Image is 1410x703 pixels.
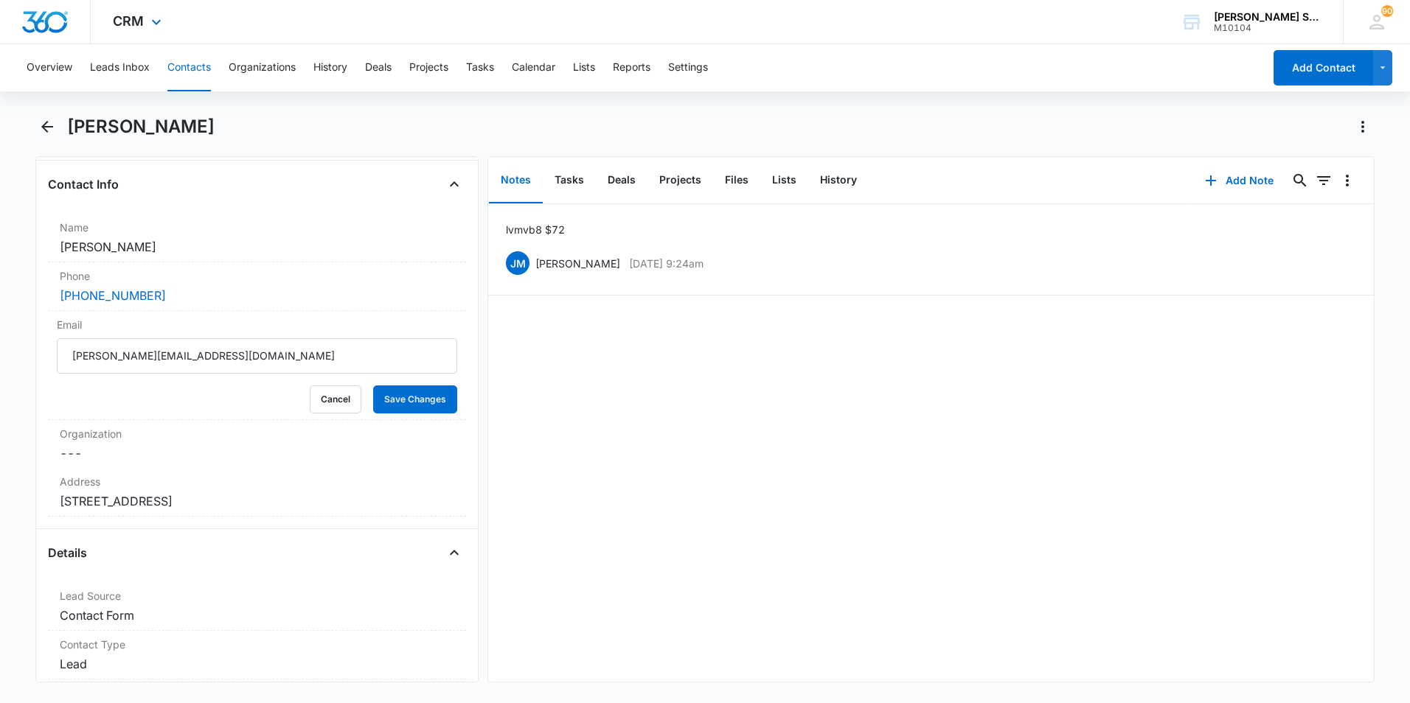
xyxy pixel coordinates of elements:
button: Contacts [167,44,211,91]
label: Name [60,220,454,235]
span: CRM [113,13,144,29]
div: account name [1214,11,1322,23]
button: Cancel [310,385,361,413]
h4: Contact Info [48,175,119,193]
button: Reports [613,44,650,91]
button: Lists [573,44,595,91]
span: JM [506,251,529,275]
button: Files [713,158,760,203]
button: Settings [668,44,708,91]
button: Lists [760,158,808,203]
span: 90 [1381,5,1393,17]
h1: [PERSON_NAME] [67,116,215,138]
button: Overflow Menu [1336,169,1359,192]
button: Organizations [229,44,296,91]
button: Add Contact [1274,50,1373,85]
label: Lead Source [60,588,454,604]
button: Save Changes [373,385,457,413]
dd: Contact Form [60,606,454,624]
dd: [PERSON_NAME] [60,238,454,256]
button: Back [35,115,58,139]
dd: --- [60,444,454,462]
label: Phone [60,268,454,284]
div: Organization--- [48,420,466,468]
label: Contact Type [60,637,454,652]
button: History [808,158,869,203]
dd: [STREET_ADDRESS] [60,492,454,510]
div: notifications count [1381,5,1393,17]
button: Actions [1351,115,1375,139]
label: Email [57,317,457,332]
button: Projects [647,158,713,203]
label: Organization [60,426,454,441]
button: History [313,44,347,91]
div: Address[STREET_ADDRESS] [48,468,466,517]
button: Deals [365,44,392,91]
h4: Details [48,544,87,562]
p: [PERSON_NAME] [535,256,620,271]
button: Calendar [512,44,555,91]
a: [PHONE_NUMBER] [60,287,166,304]
button: Tasks [466,44,494,91]
p: lvm vb8 $72 [506,222,565,237]
button: Add Note [1190,163,1288,198]
div: account id [1214,23,1322,33]
button: Filters [1312,169,1336,192]
button: Notes [489,158,543,203]
button: Close [442,541,466,564]
button: Close [442,172,466,196]
button: Projects [409,44,448,91]
div: Contact TypeLead [48,631,466,679]
p: [DATE] 9:24am [629,256,704,271]
div: Name[PERSON_NAME] [48,214,466,262]
div: Phone[PHONE_NUMBER] [48,262,466,311]
button: Overview [27,44,72,91]
dd: Lead [60,655,454,673]
button: Tasks [543,158,596,203]
label: Address [60,474,454,489]
input: Email [57,338,457,374]
button: Search... [1288,169,1312,192]
button: Deals [596,158,647,203]
button: Leads Inbox [90,44,150,91]
div: Lead SourceContact Form [48,582,466,631]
